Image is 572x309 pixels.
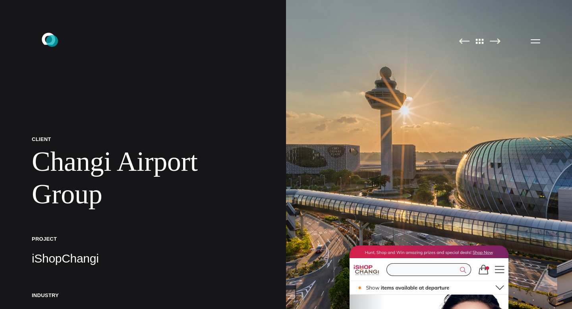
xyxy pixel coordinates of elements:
[472,38,488,44] img: All Pages
[32,145,254,210] h1: Changi Airport Group
[32,236,254,242] h5: Project
[459,38,470,44] img: Previous Page
[32,251,254,267] p: iShopChangi
[32,136,254,143] p: Client
[490,38,500,44] img: Next Page
[526,33,545,49] button: Open
[32,292,254,299] h5: Industry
